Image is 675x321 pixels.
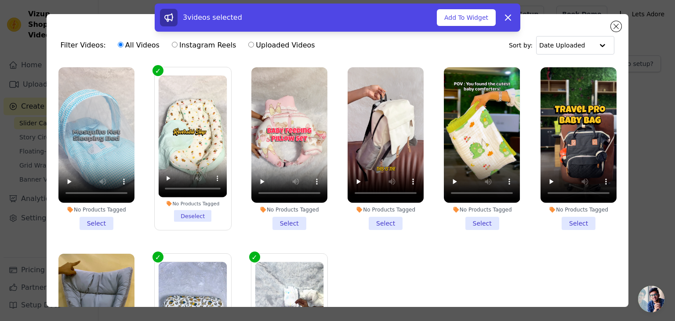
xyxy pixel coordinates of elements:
[117,40,160,51] label: All Videos
[58,206,134,213] div: No Products Tagged
[509,36,615,55] div: Sort by:
[183,13,242,22] span: 3 videos selected
[444,206,520,213] div: No Products Tagged
[61,35,320,55] div: Filter Videos:
[159,201,227,207] div: No Products Tagged
[437,9,496,26] button: Add To Widget
[541,206,617,213] div: No Products Tagged
[638,286,664,312] a: Open chat
[251,206,327,213] div: No Products Tagged
[248,40,315,51] label: Uploaded Videos
[171,40,236,51] label: Instagram Reels
[348,206,424,213] div: No Products Tagged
